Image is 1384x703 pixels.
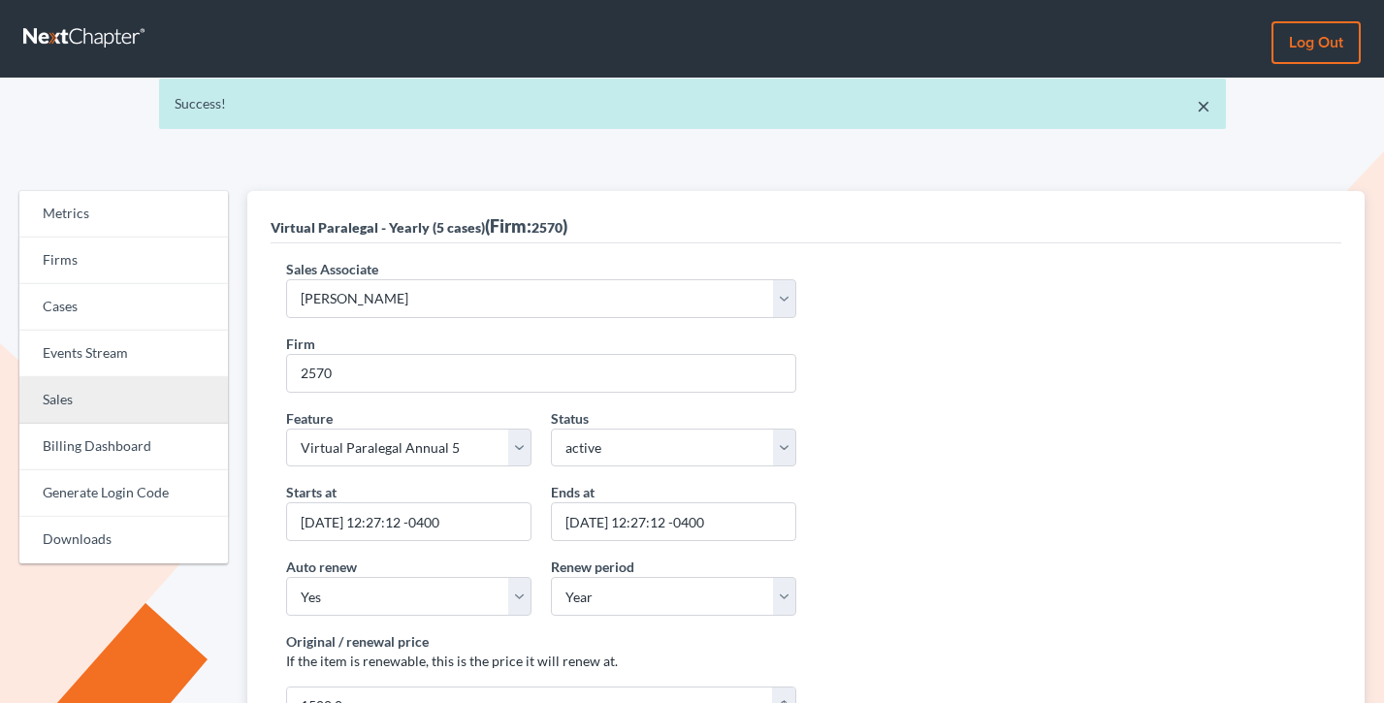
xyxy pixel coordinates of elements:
a: × [1197,94,1210,117]
span: Virtual Paralegal - Yearly (5 cases) [271,219,485,236]
a: Cases [19,284,228,331]
label: Sales Associate [286,259,378,279]
label: Feature [286,408,333,429]
a: Sales [19,377,228,424]
label: Renew period [551,557,634,577]
a: Downloads [19,517,228,563]
label: Status [551,408,589,429]
a: Metrics [19,191,228,238]
a: Firms [19,238,228,284]
label: Ends at [551,482,595,502]
a: Generate Login Code [19,470,228,517]
label: Starts at [286,482,337,502]
a: Log out [1271,21,1361,64]
a: Events Stream [19,331,228,377]
label: Original / renewal price [286,631,429,652]
input: MM/DD/YYYY [551,502,796,541]
input: 1234 [286,354,796,393]
label: Firm [286,334,315,354]
a: Billing Dashboard [19,424,228,470]
div: Success! [175,94,1210,113]
span: 2570 [531,219,563,236]
input: MM/DD/YYYY [286,502,531,541]
label: Auto renew [286,557,357,577]
div: (Firm: ) [271,214,567,238]
p: If the item is renewable, this is the price it will renew at. [286,652,796,671]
